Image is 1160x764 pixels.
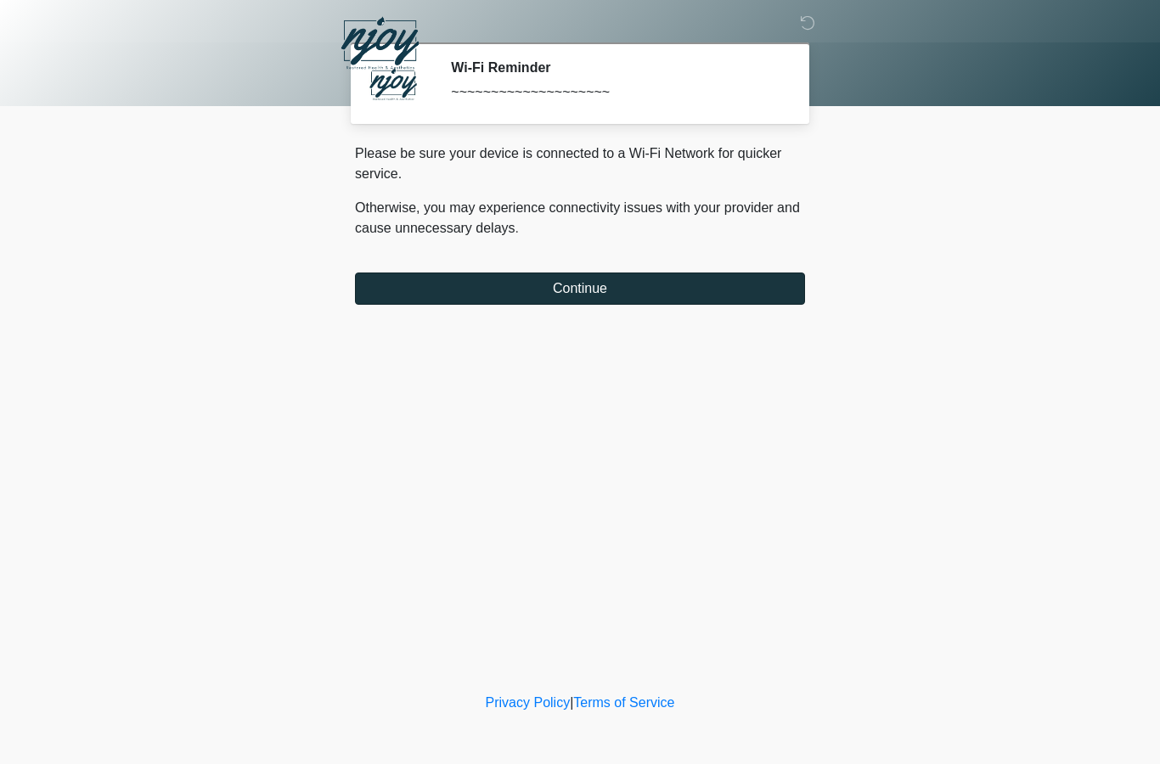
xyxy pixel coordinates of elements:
a: | [570,695,573,710]
p: Please be sure your device is connected to a Wi-Fi Network for quicker service. [355,143,805,184]
a: Privacy Policy [486,695,571,710]
p: Otherwise, you may experience connectivity issues with your provider and cause unnecessary delays [355,198,805,239]
img: NJOY Restored Health & Aesthetics Logo [338,13,422,76]
button: Continue [355,272,805,305]
span: . [515,221,519,235]
a: Terms of Service [573,695,674,710]
div: ~~~~~~~~~~~~~~~~~~~~ [451,82,780,103]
